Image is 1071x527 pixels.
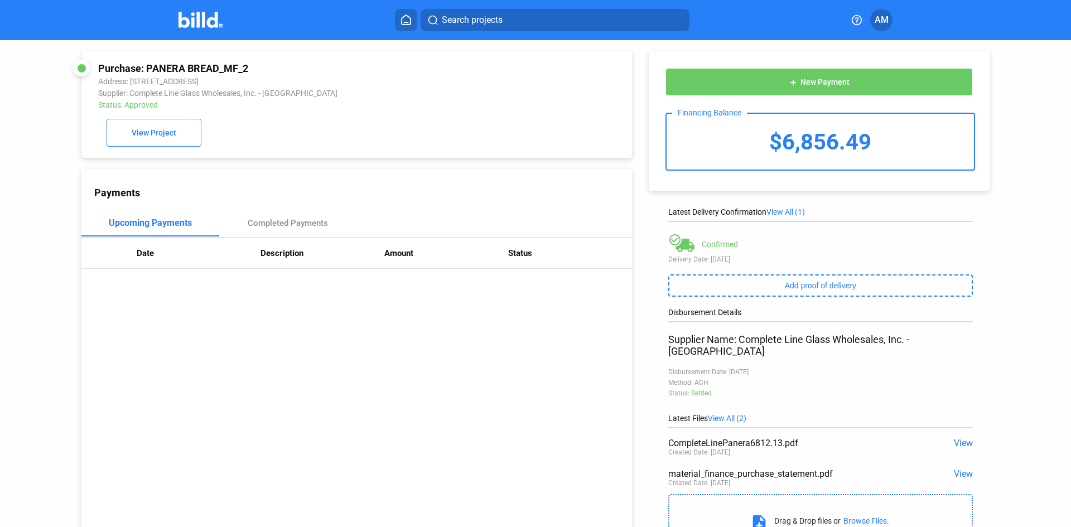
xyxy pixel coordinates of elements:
[702,240,738,249] div: Confirmed
[668,438,912,448] div: CompleteLinePanera6812.13.pdf
[800,78,850,87] span: New Payment
[508,238,632,269] th: Status
[668,479,730,487] div: Created Date: [DATE]
[107,119,201,147] button: View Project
[421,9,689,31] button: Search projects
[954,468,973,479] span: View
[667,114,974,170] div: $6,856.49
[137,238,260,269] th: Date
[178,12,223,28] img: Billd Company Logo
[98,62,512,74] div: Purchase: PANERA BREAD_MF_2
[94,187,632,199] div: Payments
[260,238,384,269] th: Description
[132,129,176,138] span: View Project
[843,516,889,525] div: Browse Files.
[668,379,973,386] div: Method: ACH
[789,78,798,87] mat-icon: add
[668,207,973,216] div: Latest Delivery Confirmation
[766,207,805,216] span: View All (1)
[668,414,973,423] div: Latest Files
[98,89,512,98] div: Supplier: Complete Line Glass Wholesales, Inc. - [GEOGRAPHIC_DATA]
[109,217,192,228] div: Upcoming Payments
[672,108,747,117] div: Financing Balance
[785,281,856,290] span: Add proof of delivery
[774,516,841,525] div: Drag & Drop files or
[954,438,973,448] span: View
[668,468,912,479] div: material_finance_purchase_statement.pdf
[668,448,730,456] div: Created Date: [DATE]
[668,368,973,376] div: Disbursement Date: [DATE]
[668,333,973,357] div: Supplier Name: Complete Line Glass Wholesales, Inc. - [GEOGRAPHIC_DATA]
[668,389,973,397] div: Status: Settled
[668,255,973,263] div: Delivery Date: [DATE]
[98,100,512,109] div: Status: Approved
[708,414,746,423] span: View All (2)
[248,218,328,228] div: Completed Payments
[442,13,503,27] span: Search projects
[98,77,512,86] div: Address: [STREET_ADDRESS]
[665,68,973,96] button: New Payment
[384,238,508,269] th: Amount
[875,13,889,27] span: AM
[870,9,893,31] button: AM
[668,274,973,297] button: Add proof of delivery
[668,308,973,317] div: Disbursement Details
